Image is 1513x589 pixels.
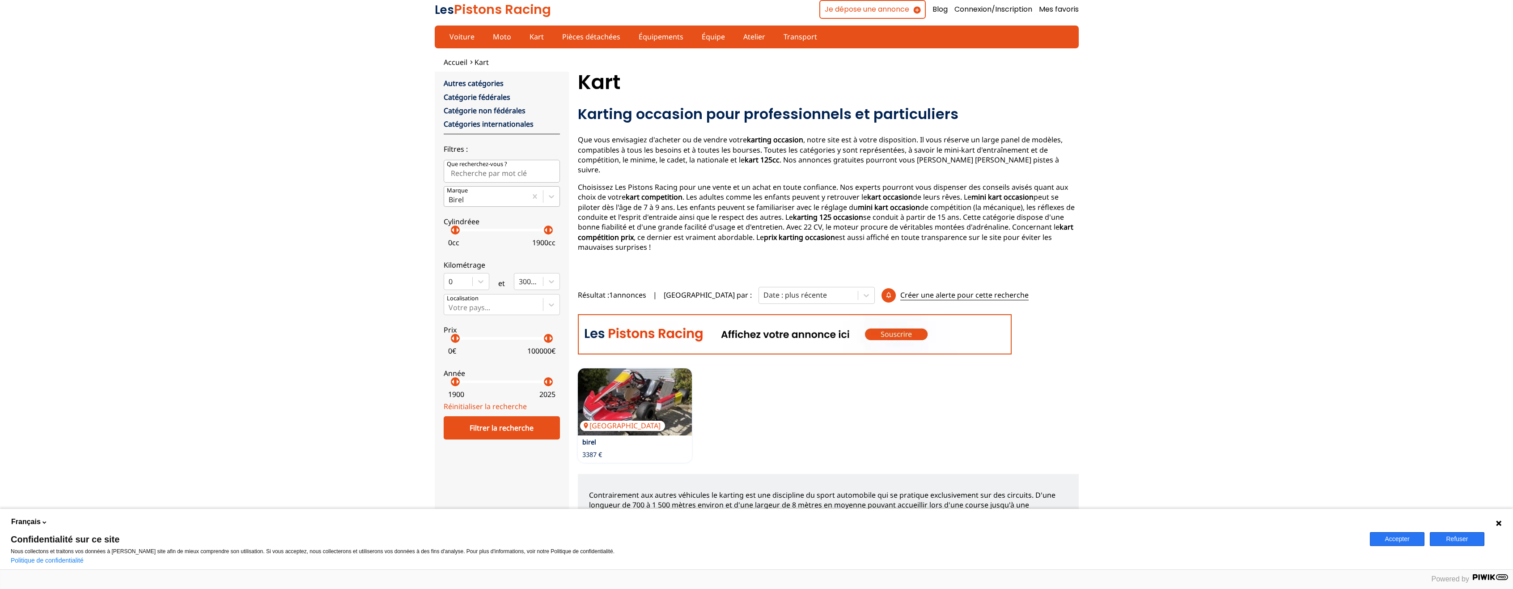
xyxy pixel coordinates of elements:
a: Mes favoris [1039,4,1079,14]
p: arrow_left [541,225,551,235]
div: Filtrer la recherche [444,416,560,440]
span: Français [11,517,41,527]
input: Que recherchez-vous ? [444,160,560,182]
strong: karting 125 occasion [793,212,863,222]
p: arrow_right [545,225,556,235]
a: Kart [475,57,489,67]
a: Catégories internationales [444,119,534,129]
p: Prix [444,325,560,335]
a: Accueil [444,57,467,67]
h1: Kart [578,72,1079,93]
p: arrow_right [545,333,556,344]
strong: prix karting occasion [764,232,835,242]
a: Connexion/Inscription [954,4,1032,14]
a: Politique de confidentialité [11,557,84,564]
strong: mini kart occasion [971,192,1034,202]
p: Cylindréee [444,217,560,226]
a: Kart [524,29,550,44]
p: Contrairement aux autres véhicules le karting est une discipline du sport automobile qui se prati... [589,490,1068,540]
a: birel [582,438,596,446]
p: Marque [447,187,468,195]
p: 1900 cc [532,238,555,248]
p: et [498,278,505,288]
p: Créer une alerte pour cette recherche [900,290,1029,300]
a: Atelier [737,29,771,44]
a: Pièces détachées [556,29,626,44]
h2: Karting occasion pour professionnels et particuliers [578,105,1079,123]
img: birel [578,368,692,435]
p: arrow_right [452,376,463,387]
p: [GEOGRAPHIC_DATA] par : [664,290,752,300]
button: Refuser [1430,532,1484,546]
p: 1900 [448,389,464,399]
p: Année [444,368,560,378]
p: arrow_left [541,333,551,344]
p: Que recherchez-vous ? [447,160,507,168]
span: | [653,290,657,300]
p: arrow_right [452,225,463,235]
a: birel[GEOGRAPHIC_DATA] [578,368,692,435]
p: arrow_right [545,376,556,387]
strong: mini kart occasion [858,202,920,212]
a: Autres catégories [444,78,504,88]
p: 100000 € [527,346,555,356]
a: LesPistons Racing [435,0,551,18]
input: 0 [449,277,450,286]
strong: kart compétition prix [578,222,1073,242]
a: Équipements [633,29,689,44]
p: arrow_right [452,333,463,344]
a: Équipe [696,29,731,44]
strong: kart occasion [867,192,913,202]
p: Choisissez Les Pistons Racing pour une vente et un achat en toute confiance. Nos experts pourront... [578,182,1079,252]
p: Kilométrage [444,260,560,270]
p: 0 cc [448,238,459,248]
p: Que vous envisagiez d'acheter ou de vendre votre , notre site est à votre disposition. Il vous ré... [578,135,1079,175]
p: arrow_left [541,376,551,387]
strong: karting occasion [747,135,803,145]
a: Catégorie non fédérales [444,106,526,115]
span: Powered by [1432,575,1470,583]
a: Catégorie fédérales [444,92,510,102]
p: Nous collectons et traitons vos données à [PERSON_NAME] site afin de mieux comprendre son utilisa... [11,548,1359,555]
a: Blog [932,4,948,14]
p: arrow_left [448,333,458,344]
span: Les [435,2,454,18]
p: arrow_left [448,376,458,387]
strong: kart 125cc [745,155,780,165]
p: [GEOGRAPHIC_DATA] [580,421,665,431]
p: 2025 [539,389,555,399]
span: Résultat : 1 annonces [578,290,646,300]
p: 0 € [448,346,456,356]
a: Transport [778,29,823,44]
a: Réinitialiser la recherche [444,401,527,411]
p: 3387 € [582,450,602,459]
input: 300000 [519,277,521,286]
a: Voiture [444,29,480,44]
strong: kart competition [626,192,682,202]
input: Votre pays... [449,303,450,312]
button: Accepter [1370,532,1424,546]
p: arrow_left [448,225,458,235]
p: Localisation [447,294,479,303]
p: Filtres : [444,144,560,154]
span: Confidentialité sur ce site [11,535,1359,544]
a: Moto [487,29,517,44]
